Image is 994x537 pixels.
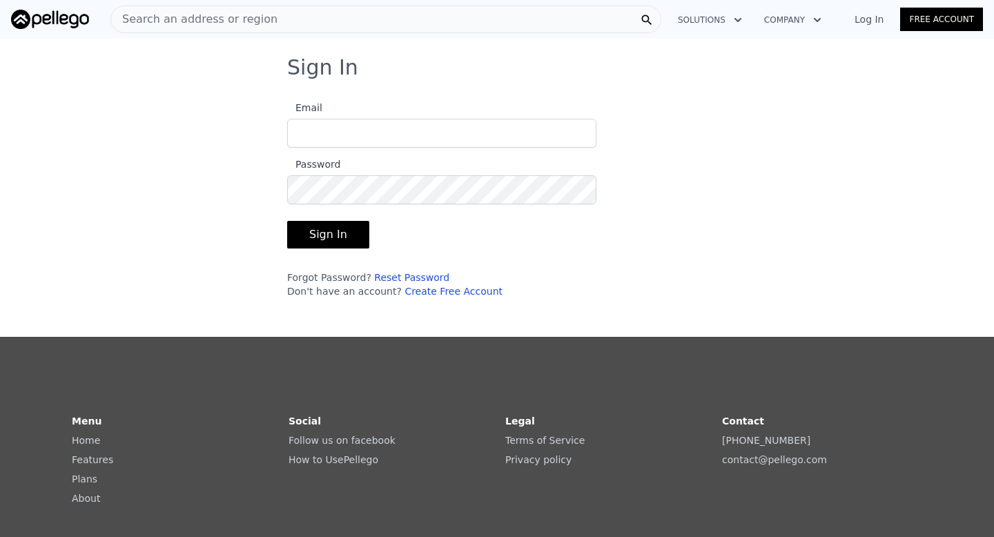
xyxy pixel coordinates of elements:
[289,416,321,427] strong: Social
[287,221,369,248] button: Sign In
[505,416,535,427] strong: Legal
[72,454,113,465] a: Features
[287,271,596,298] div: Forgot Password? Don't have an account?
[72,416,101,427] strong: Menu
[287,102,322,113] span: Email
[287,55,707,80] h3: Sign In
[900,8,983,31] a: Free Account
[838,12,900,26] a: Log In
[722,454,827,465] a: contact@pellego.com
[11,10,89,29] img: Pellego
[111,11,277,28] span: Search an address or region
[289,454,378,465] a: How to UsePellego
[289,435,396,446] a: Follow us on facebook
[722,435,810,446] a: [PHONE_NUMBER]
[722,416,764,427] strong: Contact
[405,286,503,297] a: Create Free Account
[505,454,572,465] a: Privacy policy
[287,159,340,170] span: Password
[505,435,585,446] a: Terms of Service
[287,175,596,204] input: Password
[374,272,449,283] a: Reset Password
[753,8,832,32] button: Company
[667,8,753,32] button: Solutions
[72,435,100,446] a: Home
[72,473,97,485] a: Plans
[72,493,100,504] a: About
[287,119,596,148] input: Email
